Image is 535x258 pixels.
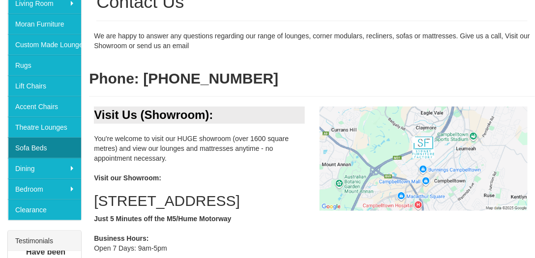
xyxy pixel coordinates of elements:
[94,193,304,209] h2: [STREET_ADDRESS]
[8,200,81,220] a: Clearance
[320,107,528,211] img: Click to activate map
[94,234,149,242] b: Business Hours:
[8,55,81,76] a: Rugs
[8,76,81,96] a: Lift Chairs
[8,96,81,117] a: Accent Chairs
[89,31,535,51] div: We are happy to answer any questions regarding our range of lounges, corner modulars, recliners, ...
[8,34,81,55] a: Custom Made Lounges
[8,179,81,200] a: Bedroom
[94,174,304,223] b: Visit our Showroom: Just 5 Minutes off the M5/Hume Motorway
[8,231,81,251] div: Testimonials
[8,14,81,34] a: Moran Furniture
[94,107,304,123] div: Visit Us (Showroom):
[8,117,81,138] a: Theatre Lounges
[89,70,278,86] b: Phone: [PHONE_NUMBER]
[8,158,81,179] a: Dining
[8,138,81,158] a: Sofa Beds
